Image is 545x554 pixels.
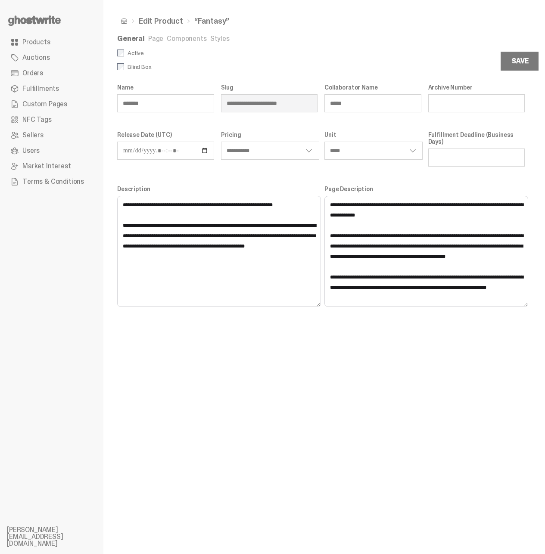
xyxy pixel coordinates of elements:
li: [PERSON_NAME][EMAIL_ADDRESS][DOMAIN_NAME] [7,526,110,547]
a: Users [7,143,97,158]
input: Active [117,50,124,56]
label: Active [117,50,321,56]
label: Blind Box [117,63,321,70]
label: Collaborator Name [324,84,421,91]
a: Styles [210,34,230,43]
span: NFC Tags [22,116,52,123]
label: Name [117,84,214,91]
label: Unit [324,131,421,138]
span: Orders [22,70,43,77]
a: Orders [7,65,97,81]
span: Users [22,147,40,154]
label: Fulfillment Deadline (Business Days) [428,131,525,145]
span: Auctions [22,54,50,61]
label: Archive Number [428,84,525,91]
span: Products [22,39,50,46]
span: Sellers [22,132,44,139]
a: Terms & Conditions [7,174,97,189]
span: Market Interest [22,163,71,170]
span: Custom Pages [22,101,67,108]
input: Blind Box [117,63,124,70]
label: Page Description [324,186,525,192]
a: Sellers [7,127,97,143]
label: Release Date (UTC) [117,131,214,138]
label: Description [117,186,318,192]
a: Custom Pages [7,96,97,112]
a: Products [7,34,97,50]
span: Fulfillments [22,85,59,92]
a: Edit Product [139,17,183,25]
div: Save [512,58,528,65]
a: Auctions [7,50,97,65]
label: Pricing [221,131,318,138]
li: “Fantasy” [183,17,229,25]
a: Page [148,34,163,43]
span: Terms & Conditions [22,178,84,185]
a: NFC Tags [7,112,97,127]
label: Slug [221,84,318,91]
a: General [117,34,145,43]
button: Save [501,52,539,71]
a: Fulfillments [7,81,97,96]
a: Components [167,34,206,43]
a: Market Interest [7,158,97,174]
